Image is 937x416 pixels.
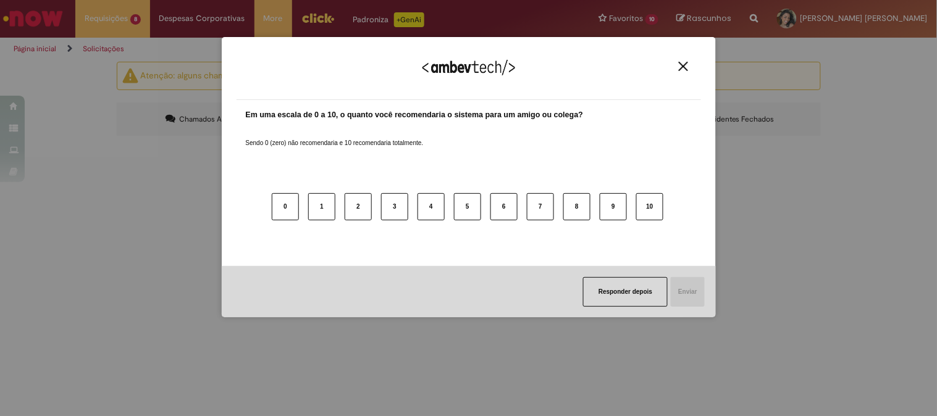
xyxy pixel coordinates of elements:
button: 2 [345,193,372,220]
button: 4 [418,193,445,220]
button: 9 [600,193,627,220]
button: 6 [490,193,518,220]
button: 1 [308,193,335,220]
button: 0 [272,193,299,220]
label: Sendo 0 (zero) não recomendaria e 10 recomendaria totalmente. [246,124,424,148]
img: Close [679,62,688,71]
img: Logo Ambevtech [422,60,515,75]
button: 7 [527,193,554,220]
button: 5 [454,193,481,220]
button: 10 [636,193,663,220]
button: 8 [563,193,590,220]
button: 3 [381,193,408,220]
label: Em uma escala de 0 a 10, o quanto você recomendaria o sistema para um amigo ou colega? [246,109,584,121]
button: Responder depois [583,277,668,307]
button: Close [675,61,692,72]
